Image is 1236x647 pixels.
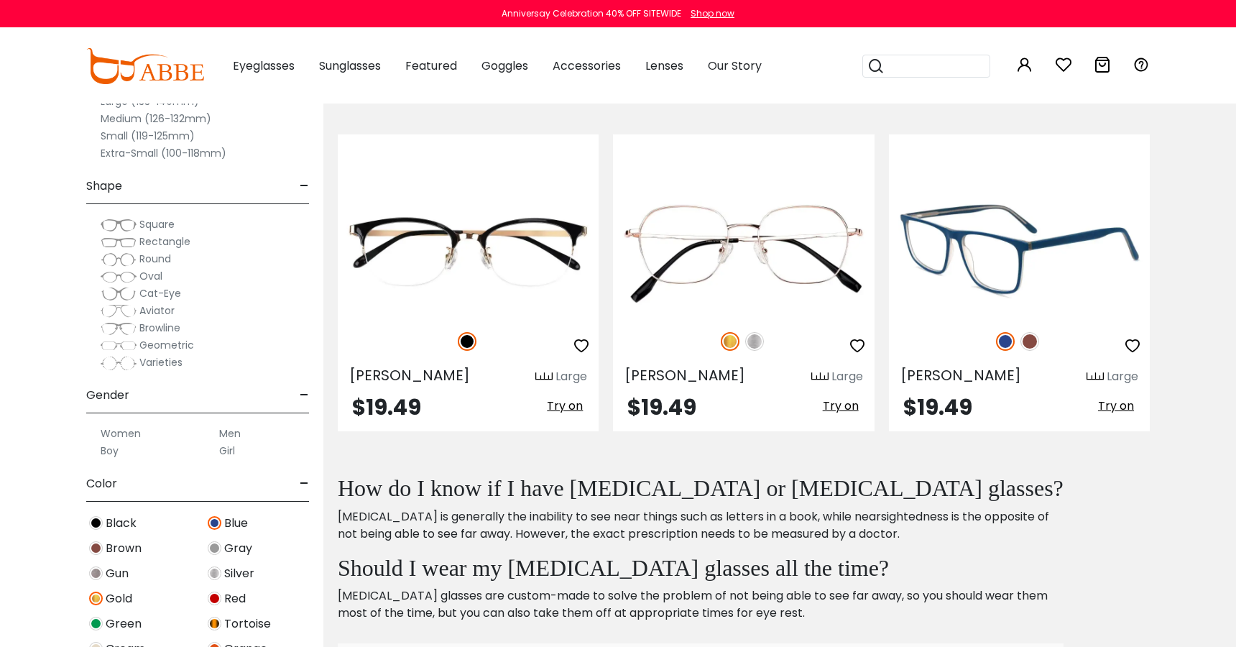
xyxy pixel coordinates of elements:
[89,592,103,605] img: Gold
[721,332,739,351] img: Gold
[405,58,457,74] span: Featured
[627,392,696,423] span: $19.49
[543,397,587,416] button: Try on
[101,442,119,459] label: Boy
[831,368,863,385] div: Large
[101,321,137,336] img: Browline.png
[208,516,221,530] img: Blue
[219,442,235,459] label: Girl
[106,565,129,582] span: Gun
[139,355,183,370] span: Varieties
[101,252,137,267] img: Round.png
[233,58,295,74] span: Eyeglasses
[1094,397,1138,416] button: Try on
[1107,368,1138,385] div: Large
[139,338,194,352] span: Geometric
[101,127,195,144] label: Small (119-125mm)
[224,565,254,582] span: Silver
[224,590,246,607] span: Red
[818,397,863,416] button: Try on
[708,58,762,74] span: Our Story
[338,474,1064,502] h2: How do I know if I have [MEDICAL_DATA] or [MEDICAL_DATA] glasses?
[300,378,309,413] span: -
[683,7,734,19] a: Shop now
[86,48,204,84] img: abbeglasses.com
[900,365,1021,385] span: [PERSON_NAME]
[139,269,162,283] span: Oval
[86,378,129,413] span: Gender
[106,540,142,557] span: Brown
[106,590,132,607] span: Gold
[101,235,137,249] img: Rectangle.png
[139,321,180,335] span: Browline
[352,392,421,423] span: $19.49
[338,186,599,317] img: Black Polly - Combination ,Adjust Nose Pads
[224,615,271,633] span: Tortoise
[555,368,587,385] div: Large
[89,617,103,630] img: Green
[300,467,309,501] span: -
[481,58,528,74] span: Goggles
[86,169,122,203] span: Shape
[224,515,248,532] span: Blue
[553,58,621,74] span: Accessories
[106,615,142,633] span: Green
[811,372,829,382] img: size ruler
[86,467,117,501] span: Color
[101,339,137,353] img: Geometric.png
[1098,398,1134,414] span: Try on
[139,217,175,231] span: Square
[101,356,137,371] img: Varieties.png
[106,515,137,532] span: Black
[889,186,1150,317] img: Blue Doris - Acetate ,Universal Bridge Fit
[208,566,221,580] img: Silver
[139,286,181,300] span: Cat-Eye
[691,7,734,20] div: Shop now
[1087,372,1104,382] img: size ruler
[319,58,381,74] span: Sunglasses
[903,392,972,423] span: $19.49
[89,541,103,555] img: Brown
[458,332,476,351] img: Black
[624,365,745,385] span: [PERSON_NAME]
[208,541,221,555] img: Gray
[349,365,470,385] span: [PERSON_NAME]
[1020,332,1039,351] img: Brown
[101,110,211,127] label: Medium (126-132mm)
[208,592,221,605] img: Red
[823,398,859,414] span: Try on
[547,398,583,414] span: Try on
[139,234,190,249] span: Rectangle
[645,58,683,74] span: Lenses
[613,186,874,317] img: Gold Ruff - Metal ,Adjust Nose Pads
[139,303,175,318] span: Aviator
[338,554,1064,582] h2: Should I wear my [MEDICAL_DATA] glasses all the time?
[219,425,241,442] label: Men
[101,144,226,162] label: Extra-Small (100-118mm)
[101,218,137,232] img: Square.png
[208,617,221,630] img: Tortoise
[224,540,252,557] span: Gray
[338,508,1064,543] p: [MEDICAL_DATA] is generally the inability to see near things such as letters in a book, while nea...
[89,566,103,580] img: Gun
[101,270,137,284] img: Oval.png
[139,252,171,266] span: Round
[300,169,309,203] span: -
[745,332,764,351] img: Silver
[338,587,1064,622] p: [MEDICAL_DATA] glasses are custom-made to solve the problem of not being able to see far away, so...
[996,332,1015,351] img: Blue
[502,7,681,20] div: Anniversay Celebration 40% OFF SITEWIDE
[535,372,553,382] img: size ruler
[101,425,141,442] label: Women
[101,287,137,301] img: Cat-Eye.png
[101,304,137,318] img: Aviator.png
[89,516,103,530] img: Black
